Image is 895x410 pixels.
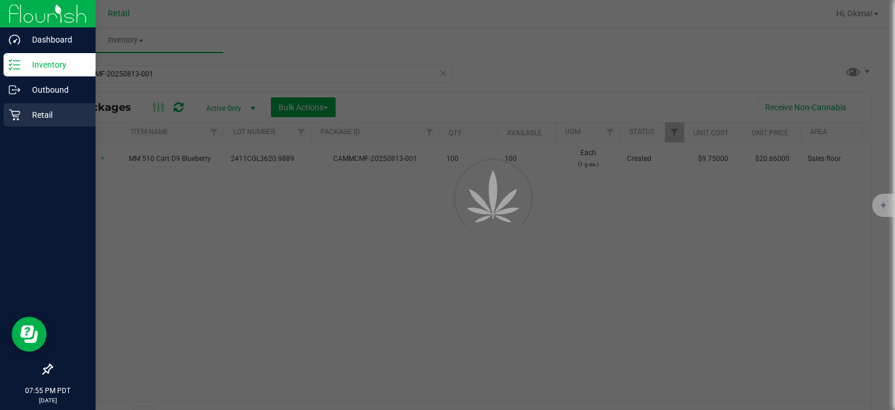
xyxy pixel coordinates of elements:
[9,84,20,96] inline-svg: Outbound
[20,58,90,72] p: Inventory
[9,109,20,121] inline-svg: Retail
[5,386,90,396] p: 07:55 PM PDT
[20,83,90,97] p: Outbound
[5,396,90,405] p: [DATE]
[9,59,20,71] inline-svg: Inventory
[20,108,90,122] p: Retail
[20,33,90,47] p: Dashboard
[12,317,47,352] iframe: Resource center
[9,34,20,45] inline-svg: Dashboard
